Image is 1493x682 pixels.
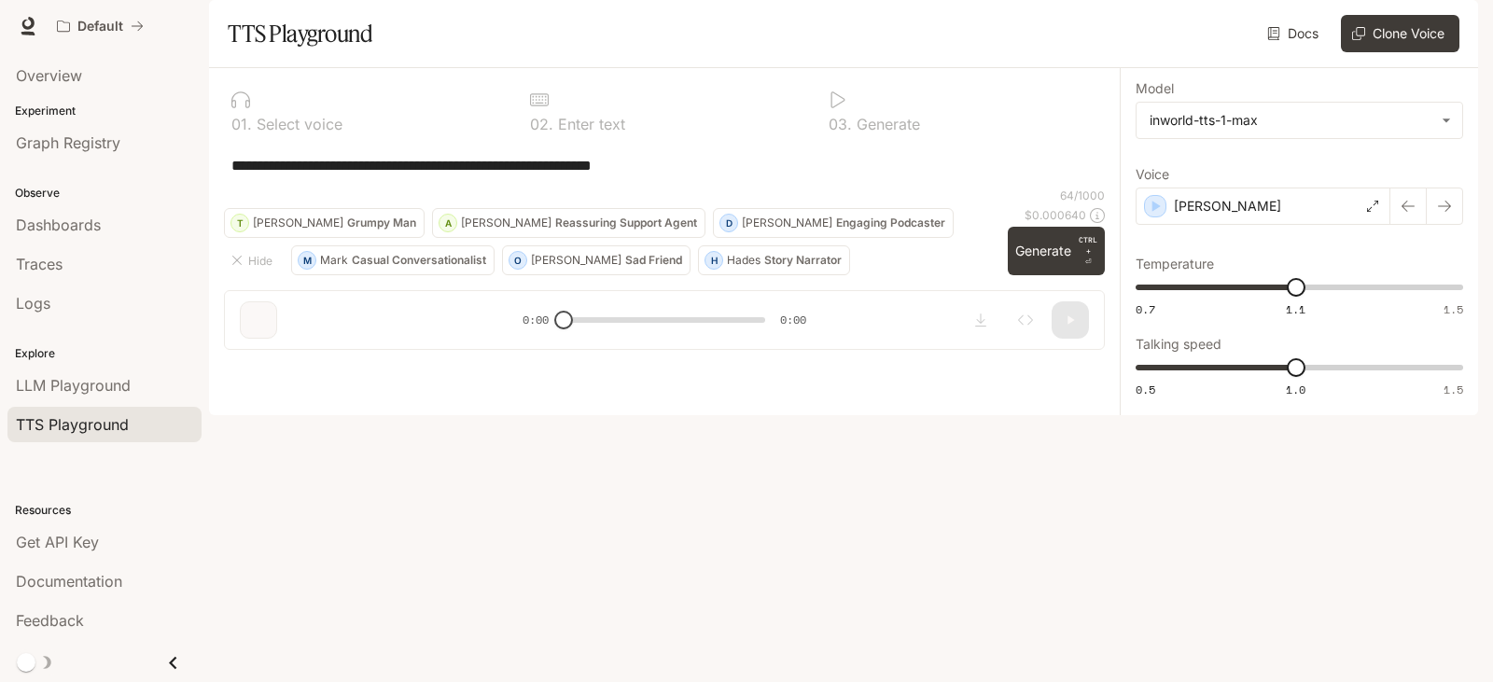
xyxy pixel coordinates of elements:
[224,208,425,238] button: T[PERSON_NAME]Grumpy Man
[727,255,760,266] p: Hades
[432,208,705,238] button: A[PERSON_NAME]Reassuring Support Agent
[347,217,416,229] p: Grumpy Man
[530,117,553,132] p: 0 2 .
[224,245,284,275] button: Hide
[1136,382,1155,397] span: 0.5
[1444,382,1463,397] span: 1.5
[440,208,456,238] div: A
[231,117,252,132] p: 0 1 .
[1174,197,1281,216] p: [PERSON_NAME]
[1136,257,1214,271] p: Temperature
[1079,234,1097,257] p: CTRL +
[764,255,842,266] p: Story Narrator
[320,255,348,266] p: Mark
[698,245,850,275] button: HHadesStory Narrator
[555,217,697,229] p: Reassuring Support Agent
[502,245,691,275] button: O[PERSON_NAME]Sad Friend
[705,245,722,275] div: H
[1444,301,1463,317] span: 1.5
[49,7,152,45] button: All workspaces
[352,255,486,266] p: Casual Conversationalist
[299,245,315,275] div: M
[1025,207,1086,223] p: $ 0.000640
[1136,301,1155,317] span: 0.7
[625,255,682,266] p: Sad Friend
[1136,338,1221,351] p: Talking speed
[252,117,342,132] p: Select voice
[836,217,945,229] p: Engaging Podcaster
[1136,82,1174,95] p: Model
[1341,15,1459,52] button: Clone Voice
[461,217,551,229] p: [PERSON_NAME]
[852,117,920,132] p: Generate
[1286,382,1305,397] span: 1.0
[253,217,343,229] p: [PERSON_NAME]
[1137,103,1462,138] div: inworld-tts-1-max
[1079,234,1097,268] p: ⏎
[1286,301,1305,317] span: 1.1
[553,117,625,132] p: Enter text
[713,208,954,238] button: D[PERSON_NAME]Engaging Podcaster
[231,208,248,238] div: T
[291,245,495,275] button: MMarkCasual Conversationalist
[1150,111,1432,130] div: inworld-tts-1-max
[1263,15,1326,52] a: Docs
[509,245,526,275] div: O
[1060,188,1105,203] p: 64 / 1000
[1136,168,1169,181] p: Voice
[720,208,737,238] div: D
[228,15,372,52] h1: TTS Playground
[1008,227,1105,275] button: GenerateCTRL +⏎
[77,19,123,35] p: Default
[829,117,852,132] p: 0 3 .
[742,217,832,229] p: [PERSON_NAME]
[531,255,621,266] p: [PERSON_NAME]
